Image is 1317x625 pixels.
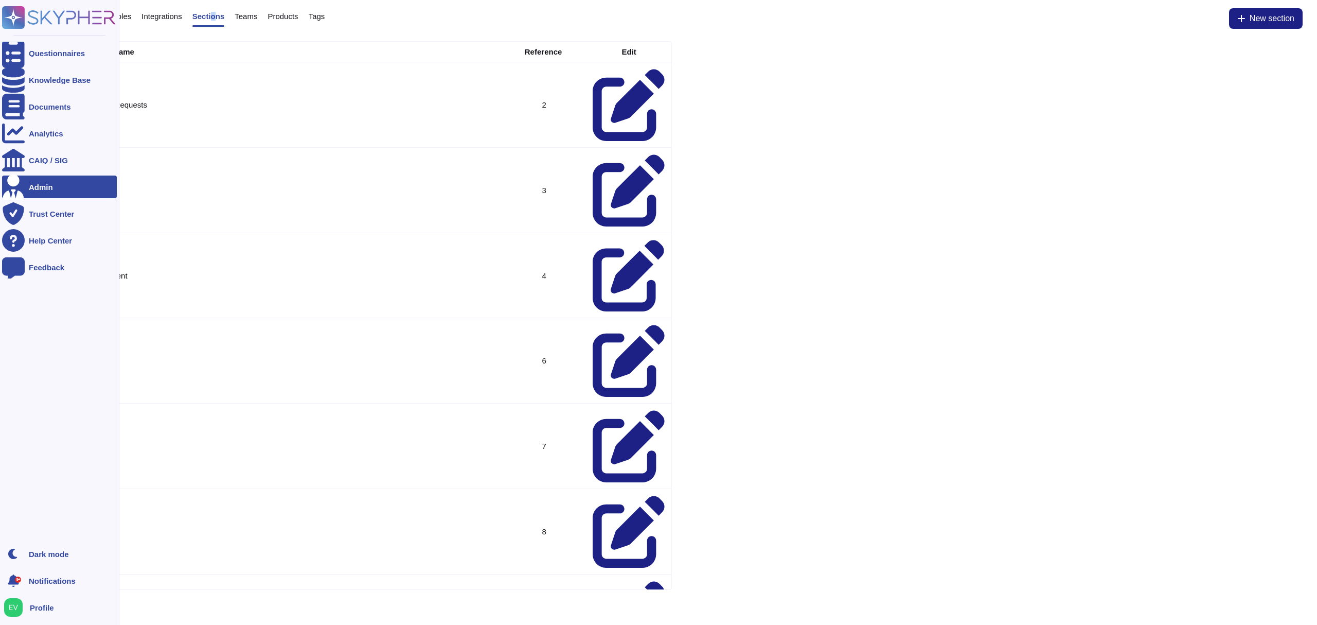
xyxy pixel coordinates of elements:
[268,12,298,20] span: Products
[2,68,117,91] a: Knowledge Base
[78,233,502,318] td: Environment
[29,183,53,191] div: Admin
[29,103,71,111] div: Documents
[519,233,570,318] td: 4
[29,237,72,245] div: Help Center
[519,489,570,574] td: 8
[2,202,117,225] a: Trust Center
[78,42,502,62] th: Section name
[2,149,117,171] a: CAIQ / SIG
[30,604,54,612] span: Profile
[2,42,117,64] a: Questionnaires
[29,157,68,164] div: CAIQ / SIG
[78,318,502,403] td: Data
[2,229,117,252] a: Help Center
[29,550,69,558] div: Dark mode
[2,95,117,118] a: Documents
[78,489,502,574] td: CSR
[29,49,85,57] div: Questionnaires
[192,12,225,20] span: Sections
[519,148,570,233] td: 3
[519,62,570,147] td: 2
[525,48,562,56] div: Reference
[29,210,74,218] div: Trust Center
[586,42,671,62] th: Edit
[1229,8,1303,29] button: New section
[519,404,570,489] td: 7
[78,404,502,489] td: Ethics
[1250,14,1294,23] span: New section
[78,148,502,233] td: Social
[2,256,117,279] a: Feedback
[29,76,91,84] div: Knowledge Base
[15,577,21,583] div: 9+
[519,318,570,403] td: 6
[29,264,64,271] div: Feedback
[2,596,30,619] button: user
[112,12,131,20] span: Roles
[29,130,63,137] div: Analytics
[2,176,117,198] a: Admin
[235,12,257,20] span: Teams
[4,598,23,617] img: user
[78,62,502,147] td: External Requests
[2,122,117,145] a: Analytics
[309,12,325,20] span: Tags
[141,12,182,20] span: Integrations
[29,577,76,585] span: Notifications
